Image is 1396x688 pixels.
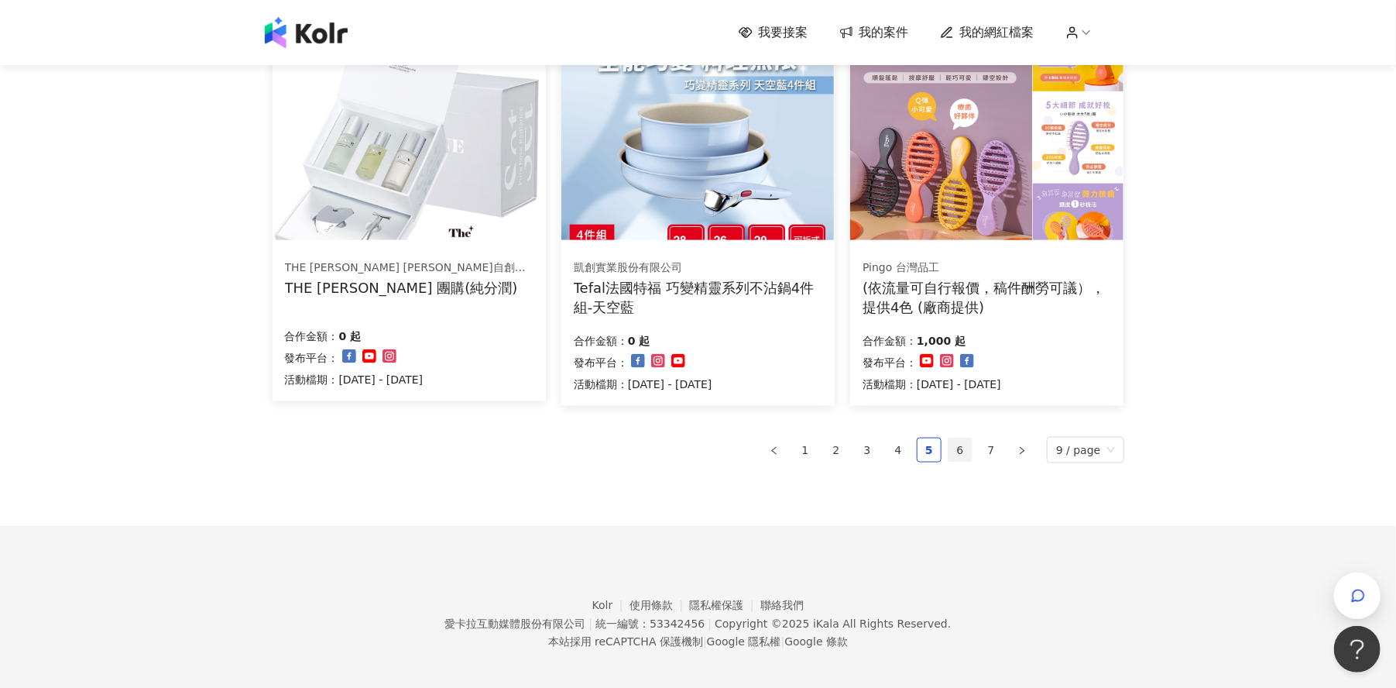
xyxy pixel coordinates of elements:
li: 3 [855,438,880,463]
button: right [1010,438,1034,463]
a: iKala [813,617,839,630]
p: 活動檔期：[DATE] - [DATE] [285,370,424,389]
div: 統一編號：53342456 [595,617,705,630]
a: Google 隱私權 [707,636,781,648]
a: 我的網紅檔案 [940,24,1034,41]
a: 聯絡我們 [760,599,804,611]
a: 我的案件 [839,24,909,41]
a: 5 [918,439,941,462]
div: THE [PERSON_NAME] 團購(純分潤) [285,278,533,298]
div: Copyright © 2025 All Rights Reserved. [715,617,951,630]
p: 合作金額： [574,332,628,350]
img: Pingo 台灣品工 TRAVEL Qmini 彈力順髮梳 [850,35,1123,240]
p: 合作金額： [285,327,339,346]
div: THE [PERSON_NAME] [PERSON_NAME]自創品牌 [285,260,533,276]
span: left [770,446,779,456]
span: right [1017,446,1027,456]
button: left [762,438,787,463]
a: 2 [825,439,848,462]
li: 7 [979,438,1003,463]
a: 3 [856,439,879,462]
iframe: Help Scout Beacon - Open [1334,626,1381,673]
li: Next Page [1010,438,1034,463]
span: | [781,636,785,648]
span: 本站採用 reCAPTCHA 保護機制 [548,633,848,652]
a: 1 [794,439,817,462]
a: 6 [948,439,972,462]
div: Page Size [1047,437,1124,463]
a: 使用條款 [629,599,690,611]
a: 4 [887,439,910,462]
span: 我的網紅檔案 [960,24,1034,41]
span: | [588,617,592,630]
p: 活動檔期：[DATE] - [DATE] [863,375,1001,394]
img: THE LYNN 全系列商品 [273,35,545,240]
div: Pingo 台灣品工 [863,260,1110,276]
p: 發布平台： [574,353,628,372]
li: Previous Page [762,438,787,463]
p: 合作金額： [863,332,917,350]
div: Tefal法國特福 巧變精靈系列不沾鍋4件組-天空藍 [574,278,822,317]
p: 發布平台： [285,349,339,367]
span: 我要接案 [759,24,808,41]
span: | [708,617,712,630]
img: Tefal法國特福 巧變精靈系列不沾鍋4件組 開團 [561,35,834,240]
li: 1 [793,438,818,463]
p: 0 起 [339,327,362,346]
li: 2 [824,438,849,463]
p: 1,000 起 [917,332,966,350]
div: 凱創實業股份有限公司 [574,260,821,276]
p: 活動檔期：[DATE] - [DATE] [574,375,712,394]
span: 我的案件 [859,24,909,41]
div: 愛卡拉互動媒體股份有限公司 [444,617,585,630]
li: 6 [948,438,972,463]
li: 4 [886,438,911,463]
a: 7 [979,439,1003,462]
div: (依流量可自行報價，稿件酬勞可議），提供4色 (廠商提供) [863,278,1111,317]
a: Google 條款 [784,636,848,648]
img: logo [265,17,348,48]
a: 我要接案 [739,24,808,41]
li: 5 [917,438,942,463]
span: | [703,636,707,648]
a: Kolr [592,599,629,611]
a: 隱私權保護 [690,599,761,611]
p: 0 起 [628,332,650,350]
span: 9 / page [1056,438,1115,463]
p: 發布平台： [863,353,917,372]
